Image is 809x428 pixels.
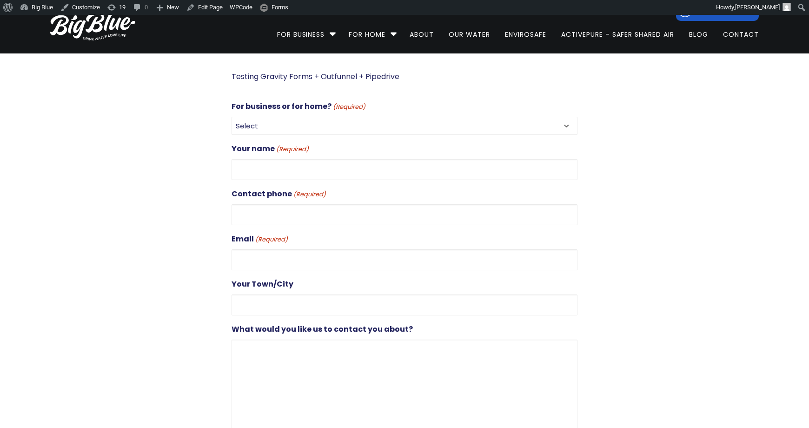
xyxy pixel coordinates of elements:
[255,234,288,245] span: (Required)
[232,187,326,201] label: Contact phone
[232,100,365,113] label: For business or for home?
[232,70,577,83] p: Testing Gravity Forms + Outfunnel + Pipedrive
[332,102,366,113] span: (Required)
[50,13,135,40] img: logo
[232,278,293,291] label: Your Town/City
[276,144,309,155] span: (Required)
[293,189,326,200] span: (Required)
[232,142,309,155] label: Your name
[232,233,288,246] label: Email
[735,4,780,11] span: [PERSON_NAME]
[232,323,413,336] label: What would you like us to contact you about?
